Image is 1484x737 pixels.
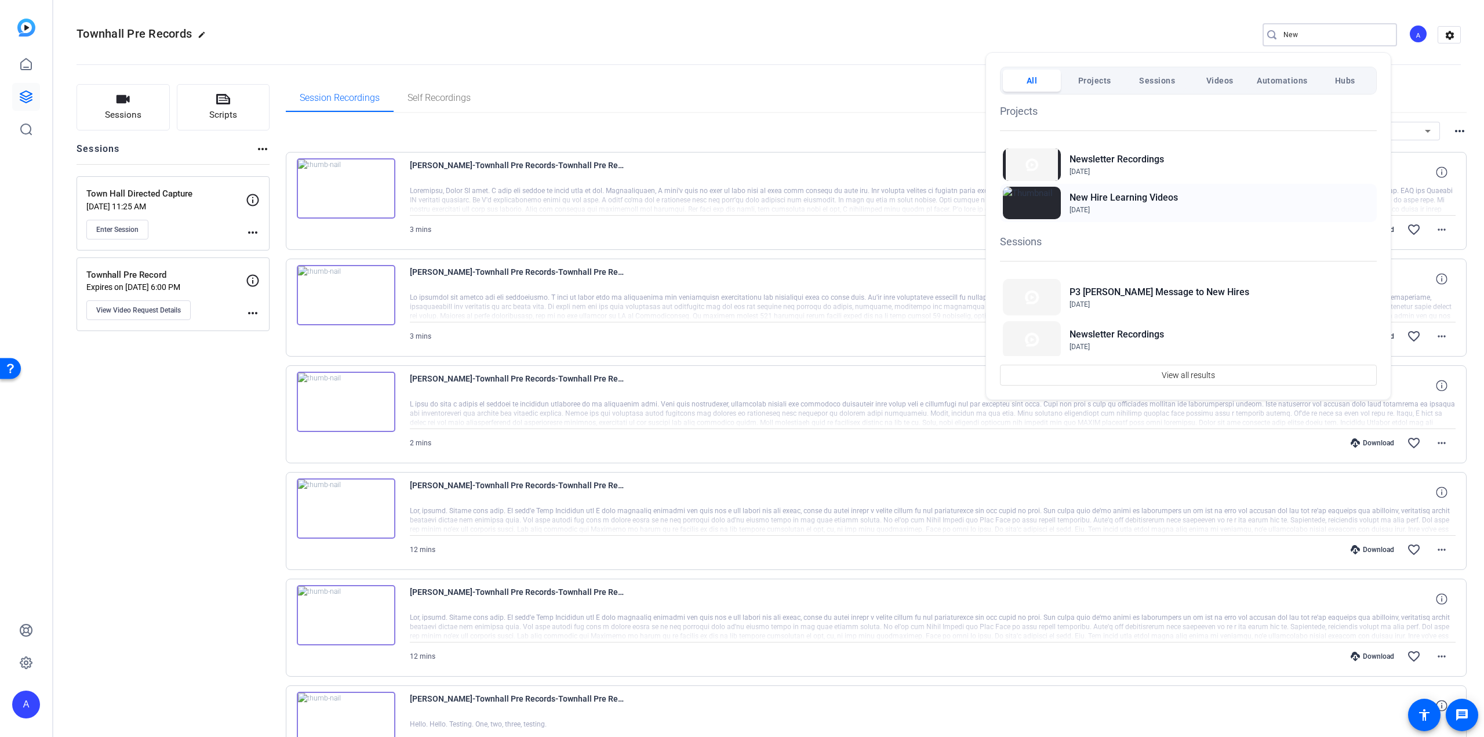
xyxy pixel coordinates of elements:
span: Projects [1078,70,1111,91]
span: Sessions [1139,70,1175,91]
img: Thumbnail [1003,187,1061,219]
h2: Newsletter Recordings [1070,328,1164,342]
span: [DATE] [1070,168,1090,176]
h1: Projects [1000,103,1377,119]
img: Thumbnail [1003,321,1061,358]
span: All [1027,70,1038,91]
span: View all results [1162,364,1215,386]
h2: P3 [PERSON_NAME] Message to New Hires [1070,285,1249,299]
span: [DATE] [1070,343,1090,351]
h1: Sessions [1000,234,1377,249]
span: [DATE] [1070,300,1090,308]
button: View all results [1000,365,1377,386]
img: Thumbnail [1003,148,1061,181]
span: Videos [1206,70,1234,91]
span: Hubs [1335,70,1355,91]
span: Automations [1257,70,1308,91]
span: [DATE] [1070,206,1090,214]
h2: New Hire Learning Videos [1070,191,1178,205]
h2: Newsletter Recordings [1070,153,1164,166]
img: Thumbnail [1003,279,1061,315]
